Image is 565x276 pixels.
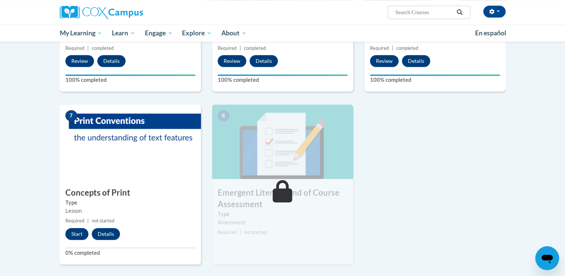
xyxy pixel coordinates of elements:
[240,230,241,235] span: |
[65,228,88,240] button: Start
[394,8,454,17] input: Search Courses
[250,55,278,67] button: Details
[218,76,348,84] label: 100% completed
[65,218,84,224] span: Required
[65,249,195,257] label: 0% completed
[370,45,389,51] span: Required
[87,218,89,224] span: |
[475,29,506,37] span: En español
[454,8,465,17] button: Search
[221,29,247,38] span: About
[92,228,120,240] button: Details
[97,55,126,67] button: Details
[65,207,195,215] div: Lesson
[65,55,94,67] button: Review
[92,218,114,224] span: not started
[60,187,201,199] h3: Concepts of Print
[145,29,173,38] span: Engage
[244,45,266,51] span: completed
[65,45,84,51] span: Required
[218,45,237,51] span: Required
[218,230,237,235] span: Required
[218,218,348,227] div: Assessment
[212,105,353,179] img: Course Image
[470,25,511,41] a: En español
[60,105,201,179] img: Course Image
[244,230,267,235] span: not started
[87,45,89,51] span: |
[59,29,102,38] span: My Learning
[212,187,353,210] h3: Emergent Literacy End of Course Assessment
[396,45,418,51] span: completed
[55,25,107,42] a: My Learning
[218,55,246,67] button: Review
[177,25,217,42] a: Explore
[60,6,143,19] img: Cox Campus
[370,74,500,76] div: Your progress
[218,110,230,121] span: 8
[140,25,178,42] a: Engage
[60,6,201,19] a: Cox Campus
[65,199,195,207] label: Type
[107,25,140,42] a: Learn
[49,25,517,42] div: Main menu
[112,29,135,38] span: Learn
[217,25,251,42] a: About
[65,76,195,84] label: 100% completed
[392,45,393,51] span: |
[370,76,500,84] label: 100% completed
[535,246,559,270] iframe: Button to launch messaging window
[182,29,212,38] span: Explore
[65,74,195,76] div: Your progress
[218,74,348,76] div: Your progress
[65,110,77,121] span: 7
[483,6,506,17] button: Account Settings
[402,55,430,67] button: Details
[218,210,348,218] label: Type
[92,45,114,51] span: completed
[370,55,399,67] button: Review
[240,45,241,51] span: |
